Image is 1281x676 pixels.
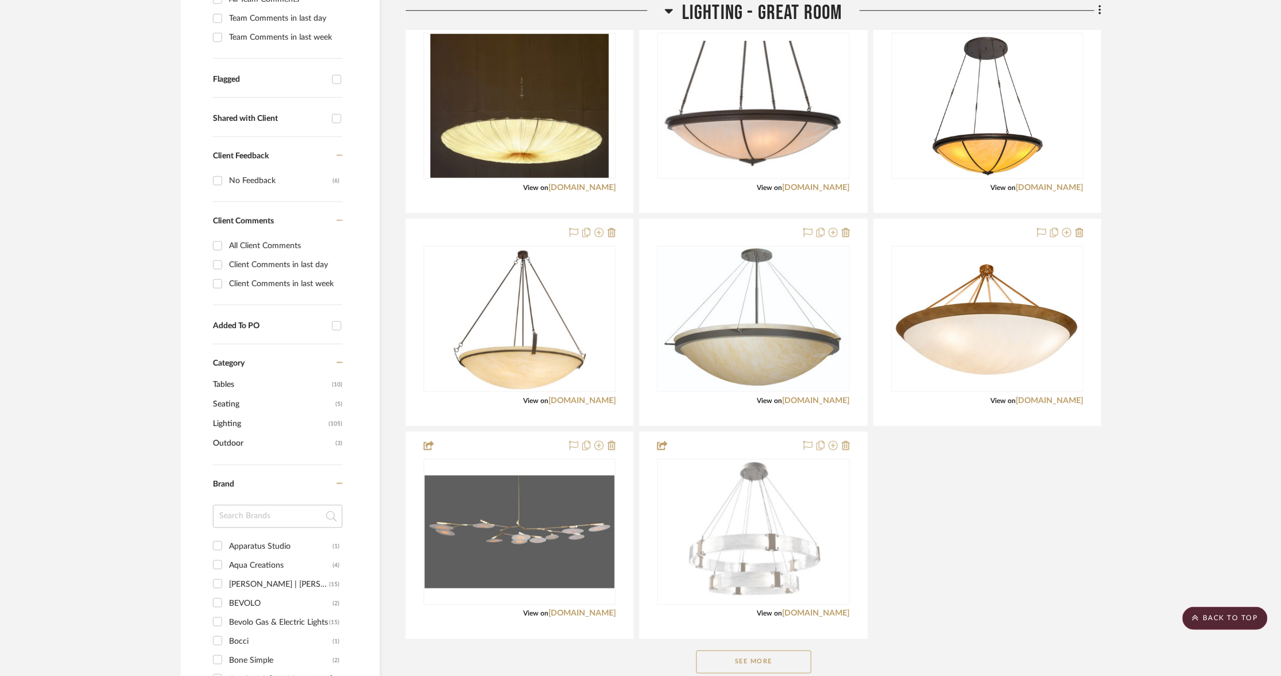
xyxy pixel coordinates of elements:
div: Bone Simple [229,651,333,670]
div: Team Comments in last day [229,9,340,28]
span: Client Comments [213,217,274,225]
span: View on [523,397,548,404]
div: (15) [329,613,340,632]
a: [DOMAIN_NAME] [783,610,850,618]
div: [PERSON_NAME] | [PERSON_NAME] [229,575,329,594]
img: MEYDA LIGHTING COVINA 60" INVERTED PENDNAT 60"DIA X 64"H [453,247,587,391]
span: (10) [332,375,342,394]
div: Flagged [213,75,326,85]
div: 0 [658,33,849,179]
img: MEYDA LIGHTING COMMERCE 72" INVERTED PENDANT 72"DIA X 45"H [893,260,1082,378]
span: Outdoor [213,434,333,453]
div: (2) [333,594,340,613]
div: (1) [333,632,340,651]
input: Search Brands [213,505,342,528]
div: BEVOLO [229,594,333,613]
div: 0 [424,246,615,392]
span: (3) [335,434,342,453]
button: See More [696,651,811,674]
div: Client Comments in last week [229,275,340,293]
div: (1) [333,537,340,556]
span: View on [523,184,548,191]
div: (15) [329,575,340,594]
div: Added To PO [213,321,326,331]
span: View on [757,610,783,617]
div: Client Comments in last day [229,256,340,274]
img: Hammerton Studio Parallel Two-Tier Ring Chandelier 49Diax40-124"H [681,460,825,604]
div: All Client Comments [229,237,340,255]
a: [DOMAIN_NAME] [783,184,850,192]
img: MEYDA LIGHTING LOCUS 67" INVERTED PENDANT 67"DIA X 60"H [660,247,847,391]
span: Lighting [213,414,326,434]
div: Shared with Client [213,114,326,124]
div: Aqua Creations [229,556,333,575]
div: 0 [424,33,615,179]
span: (5) [335,395,342,413]
scroll-to-top-button: BACK TO TOP [1183,607,1268,630]
div: Team Comments in last week [229,28,340,47]
img: Lindsey Adelman 11 Light Branching Disc Chandelier 43Wx98Lx14Hbocy [425,476,615,588]
div: Bocci [229,632,333,651]
span: Category [213,359,245,369]
div: No Feedback [229,172,333,190]
a: [DOMAIN_NAME] [548,397,616,405]
a: [DOMAIN_NAME] [1016,184,1084,192]
div: Apparatus Studio [229,537,333,556]
a: [DOMAIN_NAME] [548,184,616,192]
span: Client Feedback [213,152,269,160]
span: View on [757,184,783,191]
div: (4) [333,556,340,575]
span: View on [991,184,1016,191]
span: Seating [213,394,333,414]
span: Tables [213,375,329,394]
div: (2) [333,651,340,670]
img: AQUA CREATIONS STAND BY 72" PENDANT 73.2"DIA X 10.6"H [430,34,609,178]
span: Brand [213,480,234,488]
img: MEYDA LIGHITNG COMMERCE 70"W 145483 INVERTED PENDANT 70"dDIA C 216"H [658,41,848,171]
a: [DOMAIN_NAME] [783,397,850,405]
div: 0 [658,459,849,605]
span: View on [757,397,783,404]
a: [DOMAIN_NAME] [548,610,616,618]
div: Bevolo Gas & Electric Lights [229,613,329,632]
span: View on [523,610,548,617]
span: (105) [329,415,342,433]
img: MEYDA LIGHTING COMMERCE 72" INVERTED PENDANT 71"DIA X 90"H [927,34,1048,178]
div: (6) [333,172,340,190]
span: View on [991,397,1016,404]
a: [DOMAIN_NAME] [1016,397,1084,405]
